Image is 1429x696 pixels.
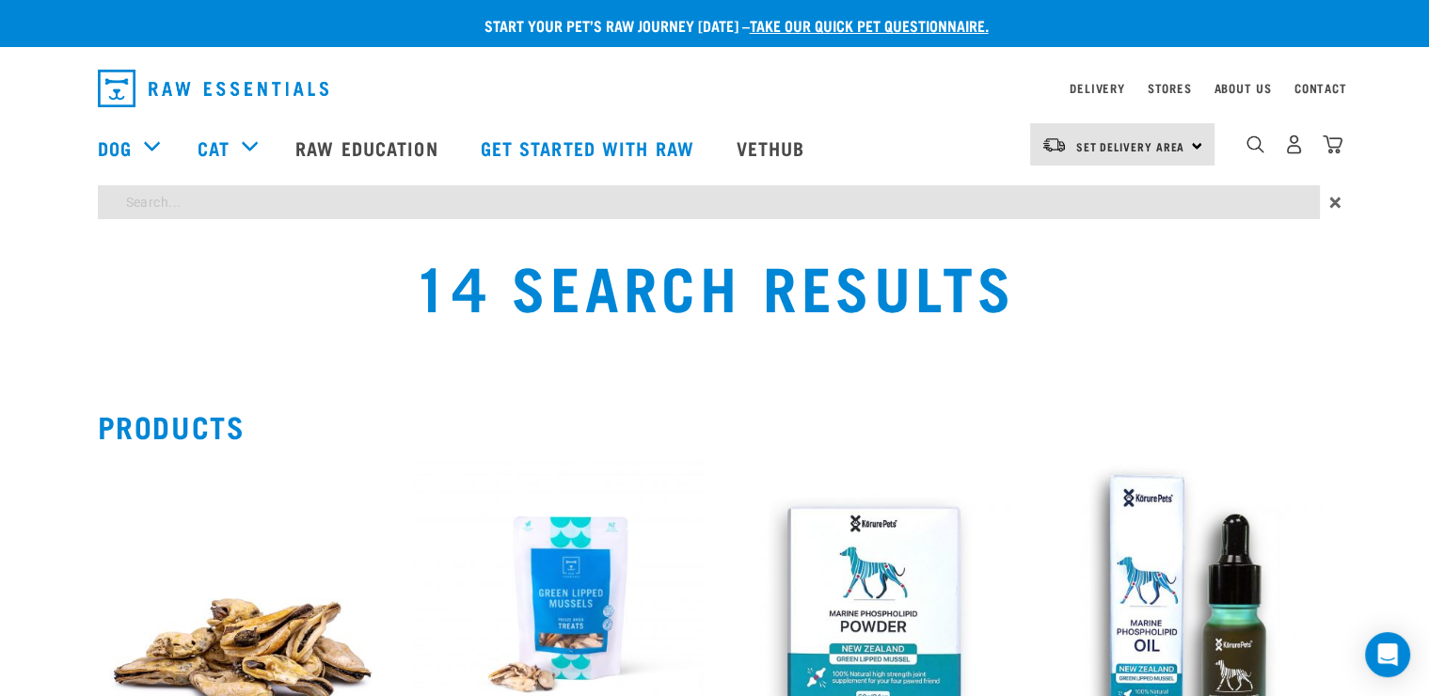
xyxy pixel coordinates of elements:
[1329,185,1342,219] span: ×
[277,110,461,185] a: Raw Education
[83,62,1347,115] nav: dropdown navigation
[1214,85,1271,91] a: About Us
[272,251,1157,319] h1: 14 Search Results
[98,409,1332,443] h2: Products
[198,134,230,162] a: Cat
[98,185,1320,219] input: Search...
[1365,632,1410,677] div: Open Intercom Messenger
[1070,85,1124,91] a: Delivery
[1041,136,1067,153] img: van-moving.png
[750,21,989,29] a: take our quick pet questionnaire.
[98,134,132,162] a: Dog
[98,70,328,107] img: Raw Essentials Logo
[1148,85,1192,91] a: Stores
[1246,135,1264,153] img: home-icon-1@2x.png
[1323,134,1342,154] img: home-icon@2x.png
[1284,134,1304,154] img: user.png
[1076,143,1185,150] span: Set Delivery Area
[1294,85,1347,91] a: Contact
[462,110,718,185] a: Get started with Raw
[718,110,829,185] a: Vethub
